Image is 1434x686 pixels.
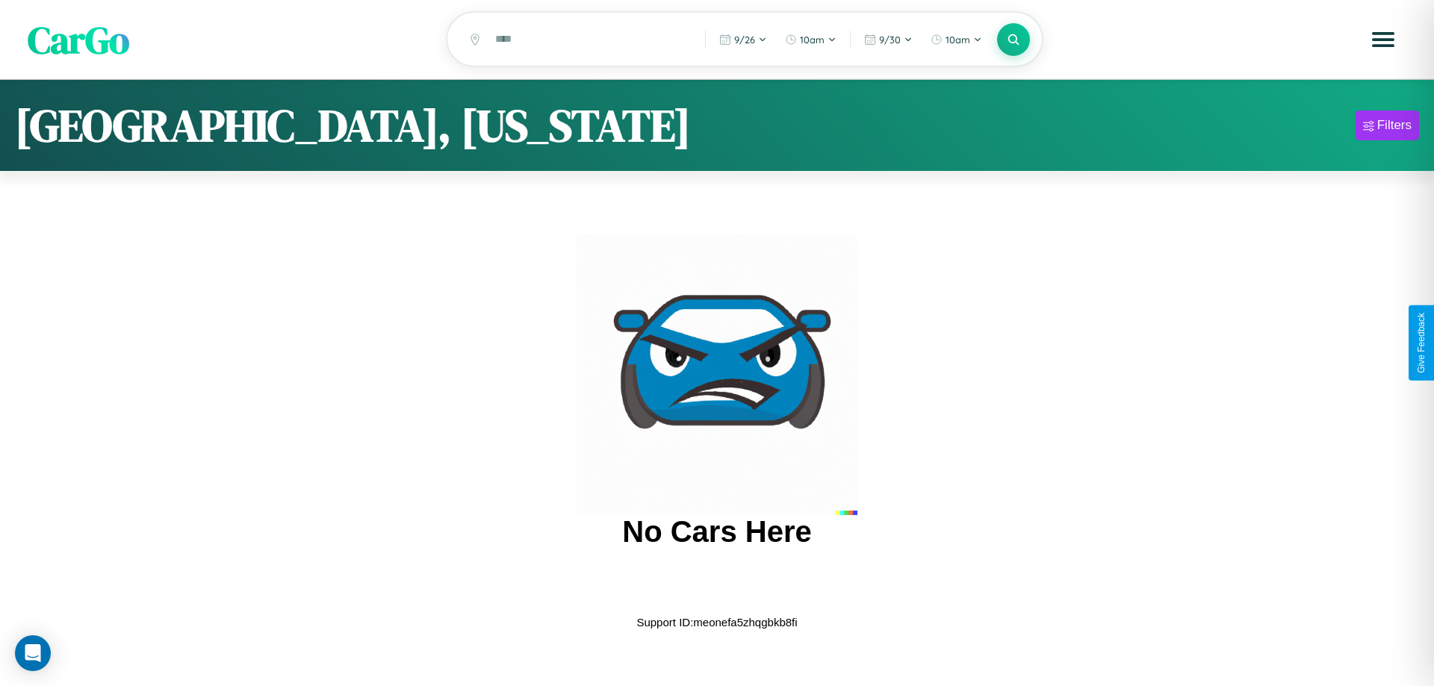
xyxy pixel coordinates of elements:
[15,635,51,671] div: Open Intercom Messenger
[28,13,129,65] span: CarGo
[712,28,775,52] button: 9/26
[622,515,811,549] h2: No Cars Here
[636,612,797,632] p: Support ID: meonefa5zhqgbkb8fi
[1416,313,1427,373] div: Give Feedback
[15,95,691,156] h1: [GEOGRAPHIC_DATA], [US_STATE]
[879,34,901,46] span: 9 / 30
[577,234,857,515] img: car
[800,34,825,46] span: 10am
[1362,19,1404,60] button: Open menu
[1377,118,1412,133] div: Filters
[946,34,970,46] span: 10am
[777,28,844,52] button: 10am
[923,28,990,52] button: 10am
[734,34,755,46] span: 9 / 26
[857,28,920,52] button: 9/30
[1356,110,1419,140] button: Filters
